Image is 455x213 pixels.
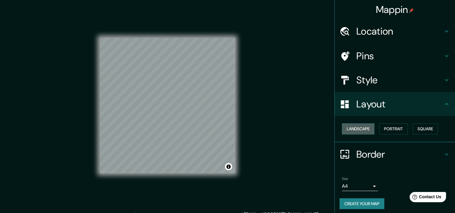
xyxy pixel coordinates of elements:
div: A4 [342,181,378,191]
div: Style [335,68,455,92]
button: Square [413,123,438,134]
h4: Layout [356,98,443,110]
button: Portrait [379,123,408,134]
div: Pins [335,44,455,68]
h4: Border [356,148,443,160]
button: Landscape [342,123,374,134]
div: Layout [335,92,455,116]
label: Size [342,176,348,181]
h4: Mappin [376,4,414,16]
button: Create your map [340,198,384,209]
h4: Location [356,25,443,37]
h4: Pins [356,50,443,62]
button: Toggle attribution [225,163,232,170]
div: Location [335,19,455,43]
canvas: Map [100,38,235,173]
div: Border [335,142,455,166]
img: pin-icon.png [409,8,414,13]
iframe: Help widget launcher [401,190,448,206]
h4: Style [356,74,443,86]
